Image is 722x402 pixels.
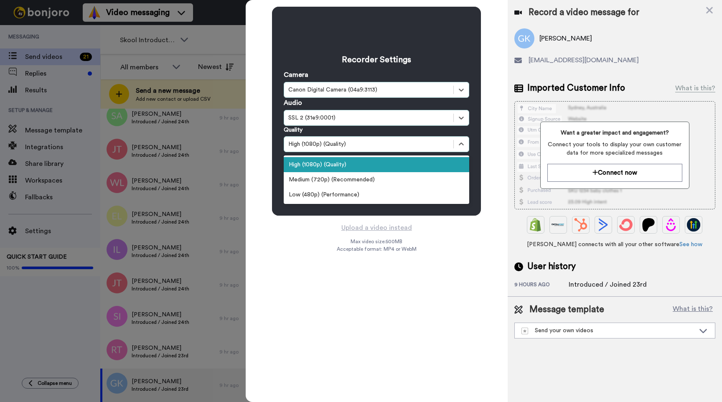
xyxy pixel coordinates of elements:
img: Drip [664,218,678,232]
div: High (1080p) (Quality) [288,140,449,148]
label: Camera [284,70,308,80]
img: Shopify [529,218,542,232]
span: Want a greater impact and engagement? [547,129,683,137]
img: demo-template.svg [521,328,528,334]
span: [PERSON_NAME] connects with all your other software [514,240,715,249]
span: Max video size: 500 MB [351,238,402,245]
span: [EMAIL_ADDRESS][DOMAIN_NAME] [529,55,639,65]
span: Connect your tools to display your own customer data for more specialized messages [547,140,683,157]
label: Audio [284,98,302,108]
div: Canon Digital Camera (04a9:3113) [288,86,449,94]
div: Medium (720p) (Recommended) [284,172,469,187]
h3: Recorder Settings [284,54,469,66]
img: Patreon [642,218,655,232]
span: Imported Customer Info [527,82,625,94]
div: Introduced / Joined 23rd [569,280,647,290]
img: Ontraport [552,218,565,232]
div: Send your own videos [521,326,695,335]
div: 9 hours ago [514,281,569,290]
span: Acceptable format: MP4 or WebM [337,246,417,252]
img: ActiveCampaign [597,218,610,232]
img: Hubspot [574,218,587,232]
div: Low (480p) (Performance) [284,187,469,202]
img: GoHighLevel [687,218,700,232]
label: Quality [284,126,303,134]
button: What is this? [670,303,715,316]
div: SSL 2 (31e9:0001) [288,114,449,122]
div: What is this? [675,83,715,93]
span: Message template [529,303,604,316]
span: User history [527,260,576,273]
div: High (1080p) (Quality) [284,157,469,172]
button: Connect now [547,164,683,182]
button: Upload a video instead [339,222,414,233]
a: See how [679,242,702,247]
img: ConvertKit [619,218,633,232]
